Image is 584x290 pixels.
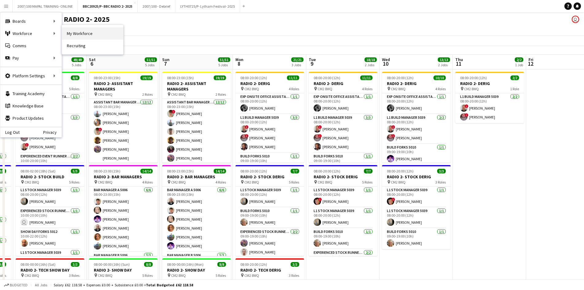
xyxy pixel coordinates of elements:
app-job-card: 08:00-20:00 (12h)11/11RADIO 2- DERIG CM2 8WQ4 RolesExp Onsite Office Assistant 50121/108:00-20:00... [309,72,377,163]
a: Training Academy [0,87,62,100]
app-card-role: Exp Onsite Office Assistant 50121/108:00-20:00 (12h)[PERSON_NAME] [382,93,451,114]
app-job-card: 08:00-20:00 (12h)7/7RADIO 2- STOCK DERIG CM2 8WQ5 RolesL1 Stock Manager 50391/108:00-20:00 (12h)!... [309,165,377,256]
span: CM2 8WQ [244,87,259,91]
h3: RADIO 2- DERIG [455,81,524,86]
span: 11/11 [287,75,299,80]
span: 5 Roles [289,180,299,184]
app-job-card: 08:00-20:00 (12h)3/3RADIO 2- STOCK DERIG CM2 8WQ3 RolesL1 Stock Manager 50391/108:00-20:00 (12h)!... [382,165,451,249]
div: 08:00-23:00 (15h)19/19RADIO 2- ASSISTANT MANAGERS CM2 8WQ2 RolesAssistant Bar Manager 500612/1208... [162,72,231,163]
div: 08:00-20:00 (12h)10/10RADIO 2- DERIG CM2 8WQ4 RolesExp Onsite Office Assistant 50121/108:00-20:00... [382,72,451,163]
span: Thu [455,57,463,62]
app-card-role: Build Forks 50101/109:00-19:00 (10h)[PERSON_NAME] [235,207,304,228]
span: CM2 8WQ [98,180,113,184]
h3: RADIO 2- BAR MANAGERS [89,174,158,180]
span: 08:00-20:00 (12h) [387,169,414,173]
h3: RADIO 2- DERIG [382,81,451,86]
app-card-role: L1 Stock Manager 50391/108:00-20:00 (12h)![PERSON_NAME] [309,187,377,207]
span: 08:00-00:00 (16h) (Mon) [167,262,204,267]
h3: RADIO 2- BAR MANAGERS [162,174,231,180]
h3: RADIO 2- ASSISTANT MANAGERS [89,81,158,92]
span: 3/3 [437,169,446,173]
span: 21/21 [291,57,303,62]
span: CM2 8WQ [244,273,259,278]
span: 51/51 [218,57,230,62]
span: 10/10 [433,75,446,80]
span: 08:00-23:00 (15h) [94,169,120,173]
span: ! [391,198,395,201]
button: 2007/100 MAPAL TRAINING- ONLINE [13,0,78,12]
span: CM2 8WQ [171,180,186,184]
span: 1 Role [510,87,519,91]
app-card-role: Exp Onsite Office Assistant 50121/108:00-20:00 (12h)[PERSON_NAME] [309,93,377,114]
div: 1 Job [515,63,523,67]
span: 08:00-20:00 (12h) [240,169,267,173]
span: 08:00-23:00 (15h) [94,75,120,80]
span: 4 Roles [142,180,153,184]
div: 5 Jobs [145,63,157,67]
span: 4 Roles [435,87,446,91]
span: 13/13 [438,57,450,62]
app-card-role: L1 Stock Manager 50391/108:00-20:00 (12h)[PERSON_NAME] [382,207,451,228]
span: 08:00-20:00 (12h) [387,75,414,80]
span: Budgeted [10,283,28,287]
app-card-role: L1 Stock Manager 50391/114:00-02:00 (12h) [16,249,84,270]
span: 08:00-20:00 (12h) [240,75,267,80]
app-job-card: 08:00-20:00 (12h)7/7RADIO 2- STOCK DERIG CM2 8WQ5 RolesL1 Stock Manager 50391/108:00-20:00 (12h)[... [235,165,304,256]
span: CM2 8WQ [98,92,113,97]
div: 2 Jobs [438,63,450,67]
span: Total Budgeted £62 118.58 [146,283,193,287]
h3: RADIO 2- DERIG [235,81,304,86]
span: ! [98,128,102,131]
a: Log Out [0,130,20,135]
span: 08:00-02:00 (18h) (Sat) [21,169,55,173]
app-job-card: 08:00-20:00 (12h)11/11RADIO 2- DERIG CM2 8WQ4 RolesExp Onsite Office Assistant 50121/108:00-20:00... [235,72,304,163]
div: 08:00-23:00 (15h)14/14RADIO 2- BAR MANAGERS CM2 8WQ4 RolesBar Manager A 50066/608:00-23:00 (15h)[... [89,165,158,256]
span: CM2 8WQ [171,273,186,278]
span: ! [318,134,322,138]
span: 7/7 [364,169,372,173]
span: All jobs [34,283,48,287]
div: 08:00-23:00 (15h)19/19RADIO 2- ASSISTANT MANAGERS CM2 8WQ2 RolesAssistant Bar Manager 500612/1208... [89,72,158,163]
span: 08:00-20:00 (12h) [314,169,340,173]
app-card-role: Build Forks 50101/109:00-19:00 (10h) [309,153,377,174]
app-card-role: Bar Manager A 50066/608:00-23:00 (15h)[PERSON_NAME][PERSON_NAME][PERSON_NAME][PERSON_NAME][PERSON... [89,187,158,252]
span: 4 Roles [289,87,299,91]
span: CM2 8WQ [25,273,39,278]
app-card-role: L1 Stock Manager 50391/108:00-20:00 (12h)[PERSON_NAME] [309,207,377,228]
h3: RADIO 2- DERIG [309,81,377,86]
span: CM2 8WQ [318,180,332,184]
span: ! [245,125,249,129]
span: CM2 8WQ [318,87,332,91]
app-card-role: Show Day Forks 50121/110:00-22:00 (12h)[PERSON_NAME] [16,228,84,249]
span: ! [25,143,29,147]
span: CM2 8WQ [244,180,259,184]
span: 08:00-23:00 (15h) [167,75,194,80]
span: 12 [528,60,533,67]
span: 5 Roles [142,273,153,278]
span: 3/3 [71,262,79,267]
span: 14/14 [140,169,153,173]
div: 08:00-23:00 (15h)14/14RADIO 2- BAR MANAGERS CM2 8WQ4 RolesBar Manager A 50066/608:00-23:00 (15h)[... [162,165,231,256]
h3: RADIO 2- STOCK DERIG [309,174,377,180]
span: 5/5 [71,169,79,173]
app-card-role: Build Forks 50101/109:00-19:00 (10h)[PERSON_NAME] [309,228,377,249]
app-card-role: Experienced Stock Runner 50122/209:00-19:00 (10h)[PERSON_NAME][PERSON_NAME] [235,228,304,258]
span: 7/7 [291,169,299,173]
app-card-role: Build Forks 50101/109:00-19:00 (10h)[PERSON_NAME] [382,228,451,249]
app-card-role: Experienced Event Runner 50122/210:00-20:00 (10h) [16,153,84,183]
button: BBC20925/P- BBC RADIO 2- 2025 [78,0,138,12]
span: 7 [161,60,170,67]
h3: RADIO 2- SHOW DAY [89,267,158,273]
app-card-role: Build Forks 50101/109:00-19:00 (10h) [235,153,304,174]
span: 08:00-23:00 (15h) [167,169,194,173]
h3: RADIO 2- TECH SHOW DAY [16,267,84,273]
app-card-role: Assistant Bar Manager 500612/1208:00-23:00 (15h)![PERSON_NAME][PERSON_NAME][PERSON_NAME][PERSON_N... [162,99,231,218]
span: 2 Roles [142,92,153,97]
span: 5 Roles [69,180,79,184]
span: 10 [381,60,390,67]
button: 2007/100 - Debrief [138,0,175,12]
span: 18/18 [365,57,377,62]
